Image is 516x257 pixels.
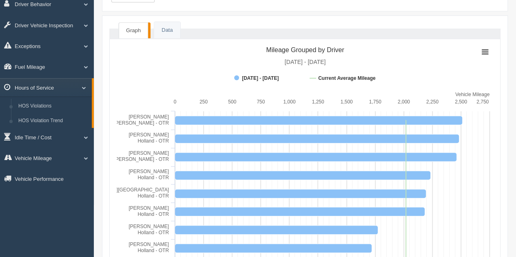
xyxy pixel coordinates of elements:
[312,99,324,105] text: 1,250
[228,99,236,105] text: 500
[137,230,169,235] tspan: Holland - OTR
[137,138,169,144] tspan: Holland - OTR
[128,224,169,229] tspan: [PERSON_NAME]
[137,248,169,253] tspan: Holland - OTR
[476,99,489,105] text: 2,750
[285,59,326,65] tspan: [DATE] - [DATE]
[318,75,376,81] tspan: Current Average Mileage
[199,99,208,105] text: 250
[242,75,279,81] tspan: [DATE] - [DATE]
[99,156,169,162] tspan: Mount [PERSON_NAME] - OTR
[174,99,177,105] text: 0
[341,99,353,105] text: 1,500
[128,169,169,174] tspan: [PERSON_NAME]
[78,187,169,193] tspan: [PERSON_NAME][GEOGRAPHIC_DATA]
[15,99,92,114] a: HOS Violations
[128,114,169,120] tspan: [PERSON_NAME]
[137,175,169,180] tspan: Holland - OTR
[154,22,180,39] a: Data
[369,99,381,105] text: 1,750
[283,99,295,105] text: 1,000
[128,205,169,211] tspan: [PERSON_NAME]
[128,242,169,247] tspan: [PERSON_NAME]
[426,99,438,105] text: 2,250
[137,193,169,199] tspan: Holland - OTR
[455,92,489,97] tspan: Vehicle Mileage
[119,22,148,39] a: Graph
[266,46,344,53] tspan: Mileage Grouped by Driver
[398,99,410,105] text: 2,000
[128,150,169,156] tspan: [PERSON_NAME]
[15,114,92,128] a: HOS Violation Trend
[137,211,169,217] tspan: Holland - OTR
[257,99,265,105] text: 750
[455,99,467,105] text: 2,500
[99,120,169,126] tspan: Mount [PERSON_NAME] - OTR
[128,132,169,138] tspan: [PERSON_NAME]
